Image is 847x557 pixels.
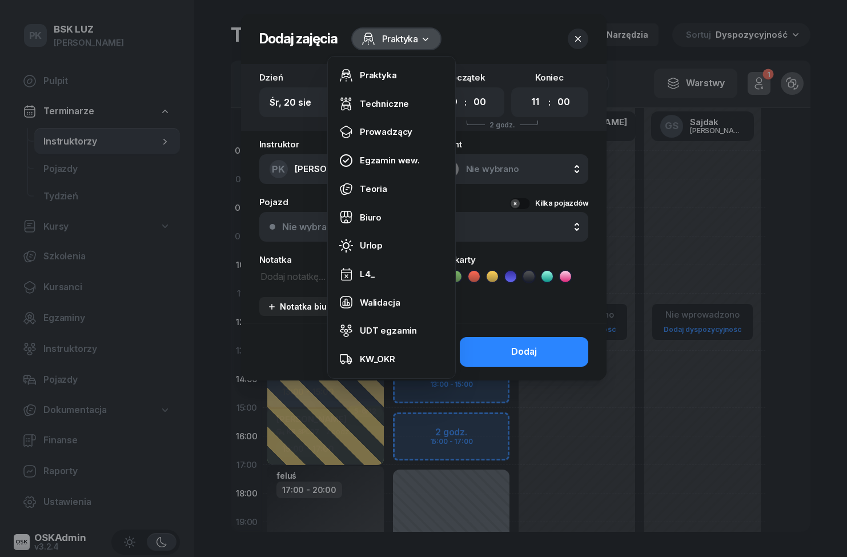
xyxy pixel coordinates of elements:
div: L4_ [360,267,375,282]
h2: Dodaj zajęcia [259,30,338,48]
div: UDT egzamin [360,323,417,338]
div: Dodaj [511,344,537,359]
div: : [548,95,551,109]
button: Nie wybrano [259,212,588,242]
div: : [464,95,467,109]
span: Nie wybrano [466,162,578,177]
button: PK[PERSON_NAME] [259,154,417,184]
div: Nie wybrano [282,222,338,231]
span: Praktyka [360,70,397,81]
div: Walidacja [360,295,400,310]
span: Praktyka [382,32,418,46]
div: Biuro [360,210,382,225]
div: Teoria [360,182,387,197]
div: KW_OKR [360,352,395,367]
button: Kilka pojazdów [509,198,588,209]
span: PK [272,165,285,174]
span: [PERSON_NAME] [295,163,366,174]
button: Notatka biurowa [259,297,355,316]
div: Egzamin wew. [360,153,420,168]
div: Prowadzący [360,125,412,139]
div: Kilka pojazdów [535,198,588,209]
button: Dodaj [460,337,588,367]
div: Techniczne [360,97,409,111]
div: Urlop [360,238,383,253]
div: Notatka biurowa [267,302,347,311]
